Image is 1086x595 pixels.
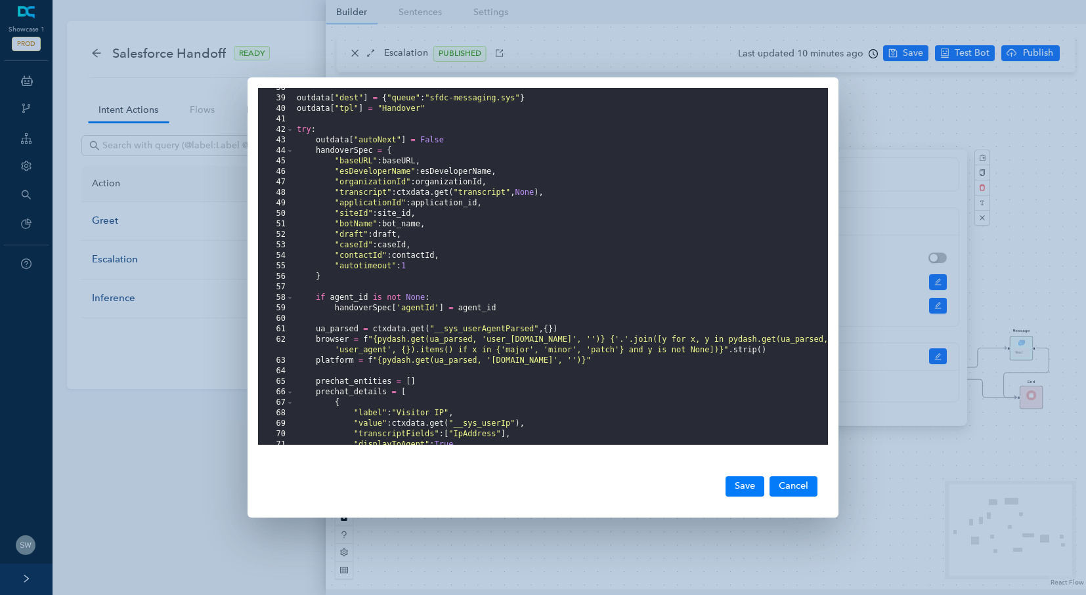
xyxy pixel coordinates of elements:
div: 48 [258,188,294,198]
div: 47 [258,177,294,188]
div: 43 [258,135,294,146]
div: 63 [258,356,294,366]
div: 44 [258,146,294,156]
div: 52 [258,230,294,240]
div: 57 [258,282,294,293]
div: 39 [258,93,294,104]
div: 61 [258,324,294,335]
div: 62 [258,335,294,356]
div: 53 [258,240,294,251]
div: 54 [258,251,294,261]
div: 70 [258,429,294,440]
div: 60 [258,314,294,324]
div: 58 [258,293,294,303]
div: 67 [258,398,294,408]
div: 51 [258,219,294,230]
button: Save [726,476,764,496]
div: 41 [258,114,294,125]
div: 40 [258,104,294,114]
div: 65 [258,377,294,387]
div: 66 [258,387,294,398]
div: 68 [258,408,294,419]
div: 45 [258,156,294,167]
div: 50 [258,209,294,219]
div: 46 [258,167,294,177]
div: 55 [258,261,294,272]
div: 56 [258,272,294,282]
button: Cancel [770,476,817,496]
div: 59 [258,303,294,314]
div: 64 [258,366,294,377]
div: 69 [258,419,294,429]
div: 71 [258,440,294,450]
div: 42 [258,125,294,135]
div: 38 [258,83,294,93]
div: 49 [258,198,294,209]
